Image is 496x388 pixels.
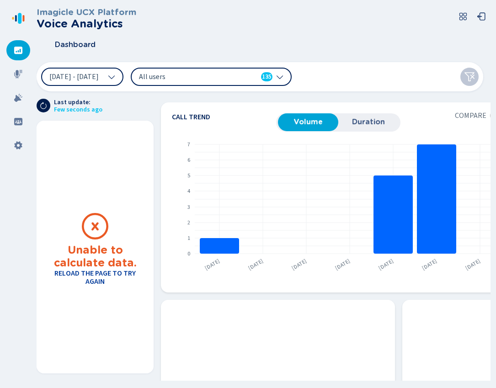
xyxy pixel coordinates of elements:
span: Duration [343,118,394,126]
text: [DATE] [290,257,308,271]
text: 2 [187,218,190,226]
span: All users [139,72,244,82]
text: 4 [187,187,190,195]
button: Volume [278,113,338,131]
button: Duration [338,113,399,131]
span: Dashboard [55,41,96,49]
text: [DATE] [421,257,438,271]
span: Volume [283,118,334,126]
h3: Imagicle UCX Platform [37,7,136,17]
span: 135 [262,72,272,81]
svg: box-arrow-left [477,12,486,21]
svg: alarm-filled [14,93,23,102]
h2: Voice Analytics [37,17,136,30]
span: Last update: [54,99,102,106]
text: 6 [187,156,190,164]
text: 1 [187,234,190,242]
div: Settings [6,135,30,155]
text: 7 [187,140,190,148]
svg: chevron-down [276,73,283,80]
span: Few seconds ago [54,106,102,113]
svg: groups-filled [14,117,23,126]
button: Clear filters [460,68,479,86]
text: [DATE] [377,257,395,271]
div: Dashboard [6,40,30,60]
text: 0 [187,250,190,257]
svg: dashboard-filled [14,46,23,55]
h4: Call trend [172,113,276,121]
svg: chevron-down [108,73,115,80]
span: Compare [455,112,486,120]
text: [DATE] [334,257,352,271]
text: [DATE] [203,257,221,271]
h3: Unable to calculate data. [48,241,143,269]
text: [DATE] [464,257,482,271]
span: [DATE] - [DATE] [49,73,99,80]
div: Groups [6,112,30,132]
svg: mic-fill [14,69,23,79]
text: [DATE] [247,257,265,271]
h4: Reload the page to try again [48,269,143,286]
button: [DATE] - [DATE] [41,68,123,86]
div: Recordings [6,64,30,84]
div: Alarms [6,88,30,108]
svg: funnel-disabled [464,71,475,82]
text: 3 [187,203,190,211]
svg: arrow-clockwise [40,102,47,109]
text: 5 [187,171,190,179]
